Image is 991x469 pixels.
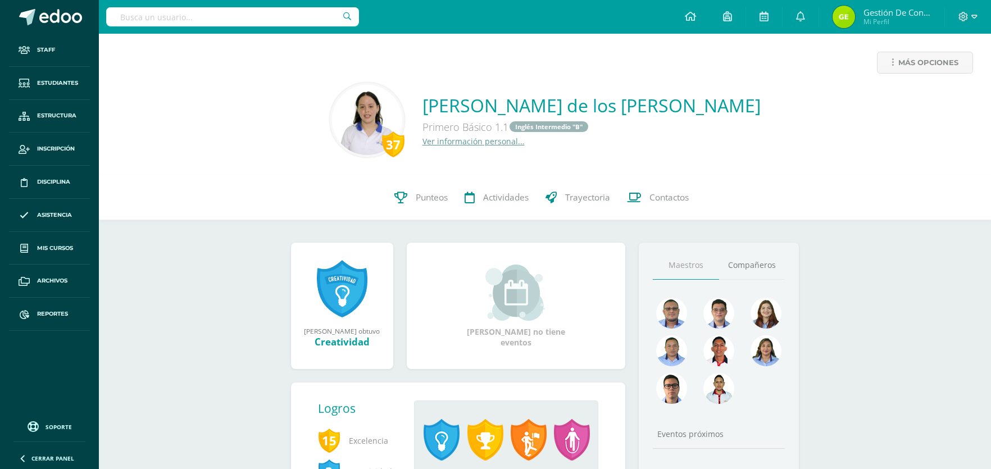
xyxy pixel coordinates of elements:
img: ad01044f066b37c97db5628b352f743a.png [332,85,402,155]
div: Primero Básico 1.1 [422,117,760,136]
span: Mi Perfil [863,17,931,26]
a: Punteos [386,175,456,220]
span: Asistencia [37,211,72,220]
a: Mis cursos [9,232,90,265]
span: Mis cursos [37,244,73,253]
a: Trayectoria [537,175,619,220]
span: Staff [37,45,55,54]
img: 99962f3fa423c9b8099341731b303440.png [656,298,687,329]
a: Compañeros [719,251,785,280]
a: Disciplina [9,166,90,199]
span: Soporte [46,423,72,431]
div: 37 [382,131,404,157]
span: Reportes [37,309,68,318]
a: Actividades [456,175,537,220]
a: [PERSON_NAME] de los [PERSON_NAME] [422,93,761,117]
a: Maestros [653,251,719,280]
span: Cerrar panel [31,454,74,462]
input: Busca un usuario... [106,7,359,26]
div: Eventos próximos [653,429,785,439]
img: 2efff582389d69505e60b50fc6d5bd41.png [656,335,687,366]
span: Estudiantes [37,79,78,88]
span: Gestión de Convivencia [863,7,931,18]
span: Contactos [649,192,689,203]
span: Más opciones [898,52,958,73]
img: 6e6edff8e5b1d60e1b79b3df59dca1c4.png [703,298,734,329]
span: Disciplina [37,177,70,186]
span: Archivos [37,276,67,285]
a: Contactos [619,175,697,220]
span: Punteos [416,192,448,203]
a: Más opciones [877,52,973,74]
div: [PERSON_NAME] obtuvo [302,326,382,335]
img: a9adb280a5deb02de052525b0213cdb9.png [751,298,781,329]
div: Creatividad [302,335,382,348]
span: 15 [318,427,340,453]
img: event_small.png [485,265,547,321]
img: 89a3ce4a01dc90e46980c51de3177516.png [703,335,734,366]
img: b3275fa016b95109afc471d3b448d7ac.png [656,373,687,404]
a: Soporte [13,418,85,434]
img: 6b516411093031de2315839688b6386d.png [703,373,734,404]
a: Estructura [9,100,90,133]
div: Logros [318,400,406,416]
img: 72fdff6db23ea16c182e3ba03ce826f1.png [751,335,781,366]
span: Excelencia [318,425,397,456]
span: Estructura [37,111,76,120]
span: Inscripción [37,144,75,153]
div: [PERSON_NAME] no tiene eventos [460,265,572,348]
a: Archivos [9,265,90,298]
a: Staff [9,34,90,67]
a: Estudiantes [9,67,90,100]
a: Inglés Intermedio "B" [510,121,588,132]
a: Ver información personal... [422,136,525,147]
a: Reportes [9,298,90,331]
span: Trayectoria [565,192,610,203]
a: Asistencia [9,199,90,232]
img: c4fdb2b3b5c0576fe729d7be1ce23d7b.png [833,6,855,28]
span: Actividades [483,192,529,203]
a: Inscripción [9,133,90,166]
